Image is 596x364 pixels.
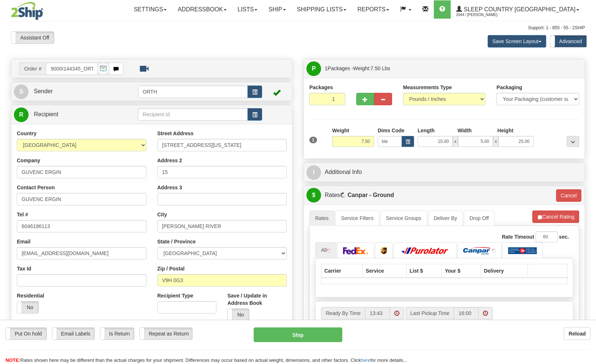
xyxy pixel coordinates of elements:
label: sec. [559,233,569,240]
a: Ship [263,0,291,19]
label: Recipient Type [157,292,194,299]
div: Support: 1 - 855 - 55 - 2SHIP [11,25,585,31]
a: Service Filters [335,211,380,226]
label: Packaging [496,84,522,91]
span: NOTE: [5,357,20,363]
th: Delivery [481,264,528,278]
label: Street Address [157,130,194,137]
label: Width [458,127,472,134]
label: Tel # [17,211,28,218]
span: $ [306,188,321,202]
span: x [493,136,498,147]
label: Measurements Type [403,84,452,91]
label: Save / Update in Address Book [227,292,287,307]
b: Reload [569,331,586,337]
label: Company [17,157,40,164]
label: Assistant Off [11,32,54,43]
span: 2044 / [PERSON_NAME] [456,11,511,19]
a: S Sender [14,84,138,99]
a: Addressbook [172,0,232,19]
label: Put On hold [6,328,46,340]
a: Lists [232,0,263,19]
label: Zip / Postal [157,265,185,272]
a: Settings [128,0,172,19]
a: All [315,242,336,258]
span: Sleep Country [GEOGRAPHIC_DATA] [462,6,575,12]
label: Length [418,127,435,134]
label: Last Pickup Time [406,307,454,319]
img: FedEx Express® [343,247,369,254]
a: Service Groups [380,211,427,226]
label: Advanced [550,35,586,47]
span: 1 [325,65,328,71]
label: Ready By Time [321,307,365,319]
input: Recipient Id [138,108,248,121]
th: Your $ [442,264,481,278]
a: Rates [309,211,335,226]
a: IAdditional Info [306,165,582,180]
label: Address 2 [157,157,182,164]
label: Email Labels [52,328,94,340]
button: Reload [564,327,591,340]
label: City [157,211,167,218]
a: Sleep Country [GEOGRAPHIC_DATA] 2044 / [PERSON_NAME] [451,0,585,19]
label: Repeat as Return [140,328,192,340]
img: tiny_red.gif [492,249,496,253]
span: R [14,107,29,122]
span: Order # [19,62,46,75]
button: Cancel [556,189,582,202]
th: List $ [406,264,442,278]
img: tiny_red.gif [327,249,331,253]
label: Height [498,127,514,134]
label: Residential [17,292,44,299]
a: P 1Packages -Weight:7.50 Lbs [306,61,582,76]
label: Dims Code [378,127,405,134]
img: Canpar [463,247,491,254]
img: logo2044.jpg [11,2,43,20]
img: API [98,63,109,74]
img: UPS [381,247,387,254]
label: Country [17,130,37,137]
button: Cancel Rating [532,211,579,223]
label: Rate Timeout [502,233,534,240]
th: Service [362,264,406,278]
label: Canpar - Ground [347,188,394,202]
label: Address 3 [157,184,182,191]
a: Reports [352,0,395,19]
label: Weight [332,127,349,134]
a: Drop Off [464,211,495,226]
label: Contact Person [17,184,55,191]
img: Canada Post [508,247,537,254]
iframe: chat widget [579,145,595,219]
span: Lbs [382,65,390,71]
span: Sender [34,88,53,94]
a: $Rates Canpar - Ground [306,188,555,203]
span: 7.50 [370,65,380,71]
span: P [306,61,321,76]
span: Recipient [34,111,58,117]
input: Enter a location [157,139,287,151]
button: Save Screen Layout [488,35,546,48]
a: Deliver By [428,211,463,226]
input: Sender Id [138,86,248,98]
label: Email [17,238,30,245]
label: Packages [309,84,333,91]
a: Shipping lists [291,0,352,19]
span: Packages - [325,61,390,76]
a: here [361,357,370,363]
span: x [453,136,458,147]
img: Purolator [399,247,451,254]
th: Carrier [321,264,363,278]
a: R Recipient [14,107,124,122]
span: S [14,84,29,99]
span: I [306,165,321,180]
span: Weight: [353,65,390,71]
label: Is Return [100,328,134,340]
button: Ship [254,327,342,342]
div: ... [567,136,579,147]
label: State / Province [157,238,196,245]
label: No [17,302,38,313]
img: Progress.gif [340,192,346,198]
label: Tax Id [17,265,31,272]
label: No [228,309,249,321]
